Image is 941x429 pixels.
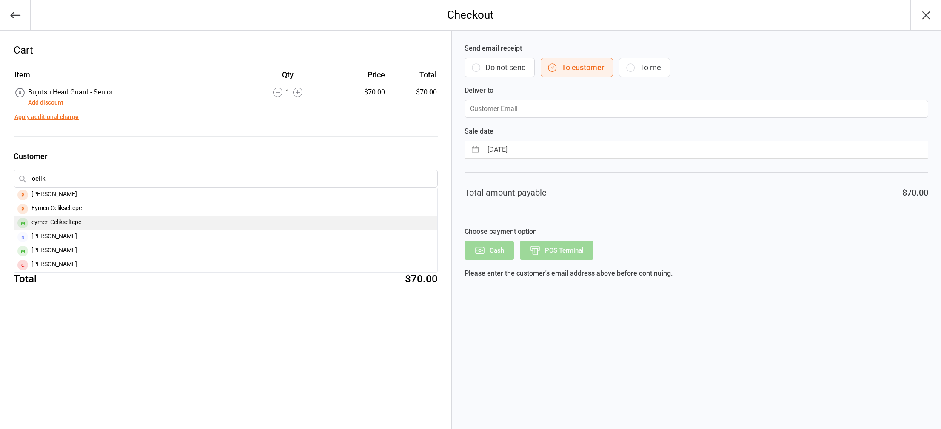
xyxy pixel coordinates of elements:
[619,58,670,77] button: To me
[14,188,437,202] div: [PERSON_NAME]
[465,126,928,136] label: Sale date
[14,113,79,122] button: Apply additional charge
[405,271,438,287] div: $70.00
[333,69,385,80] div: Price
[333,87,385,97] div: $70.00
[14,230,437,244] div: [PERSON_NAME]
[902,186,928,199] div: $70.00
[28,98,63,107] button: Add discount
[14,216,437,230] div: eymen Celikseltepe
[243,87,332,97] div: 1
[28,88,113,96] span: Bujutsu Head Guard - Senior
[465,43,928,54] label: Send email receipt
[14,43,438,58] div: Cart
[465,58,535,77] button: Do not send
[14,69,242,86] th: Item
[243,69,332,86] th: Qty
[465,186,547,199] div: Total amount payable
[14,271,37,287] div: Total
[388,69,437,86] th: Total
[465,100,928,118] input: Customer Email
[14,151,438,162] label: Customer
[14,244,437,258] div: [PERSON_NAME]
[465,85,928,96] label: Deliver to
[541,58,613,77] button: To customer
[465,227,928,237] label: Choose payment option
[14,258,437,272] div: [PERSON_NAME]
[14,170,438,188] input: Search by name or scan member number
[14,202,437,216] div: Eymen Celikseltepe
[465,268,928,278] div: Please enter the customer's email address above before continuing.
[388,87,437,108] td: $70.00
